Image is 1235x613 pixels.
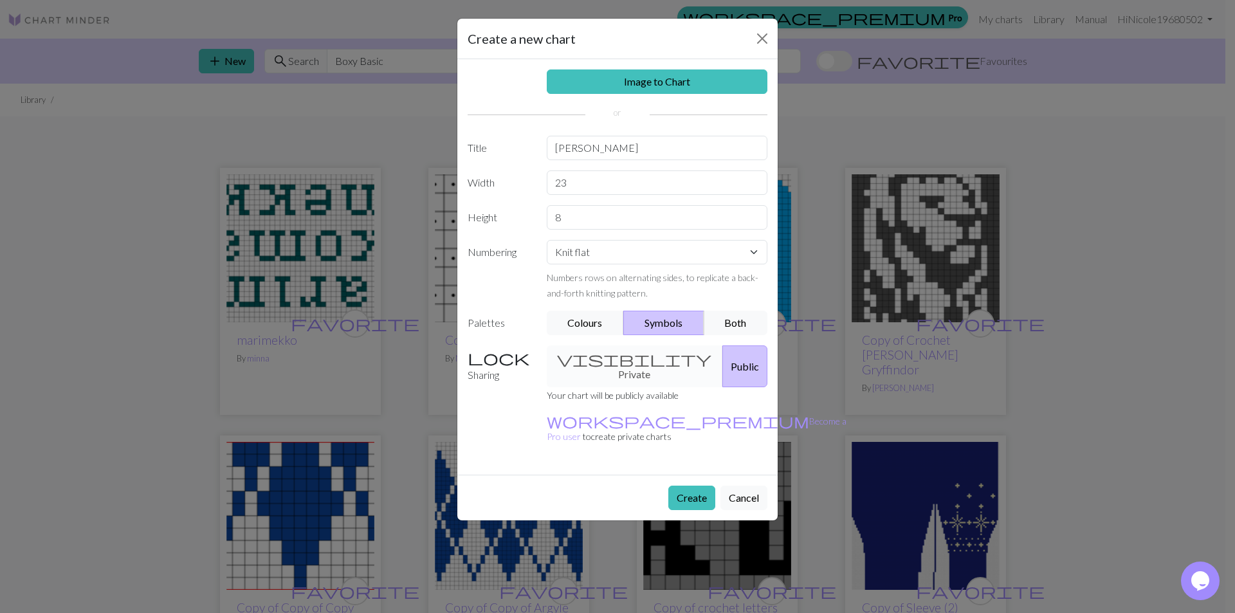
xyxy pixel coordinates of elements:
[547,311,625,335] button: Colours
[704,311,768,335] button: Both
[547,272,758,298] small: Numbers rows on alternating sides, to replicate a back-and-forth knitting pattern.
[547,416,846,442] small: to create private charts
[752,28,773,49] button: Close
[623,311,704,335] button: Symbols
[547,416,846,442] a: Become a Pro user
[547,69,768,94] a: Image to Chart
[460,240,539,300] label: Numbering
[722,345,767,387] button: Public
[547,390,679,401] small: Your chart will be publicly available
[460,205,539,230] label: Height
[468,29,576,48] h5: Create a new chart
[460,311,539,335] label: Palettes
[460,136,539,160] label: Title
[460,345,539,387] label: Sharing
[547,412,809,430] span: workspace_premium
[460,170,539,195] label: Width
[1181,562,1222,600] iframe: chat widget
[720,486,767,510] button: Cancel
[668,486,715,510] button: Create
